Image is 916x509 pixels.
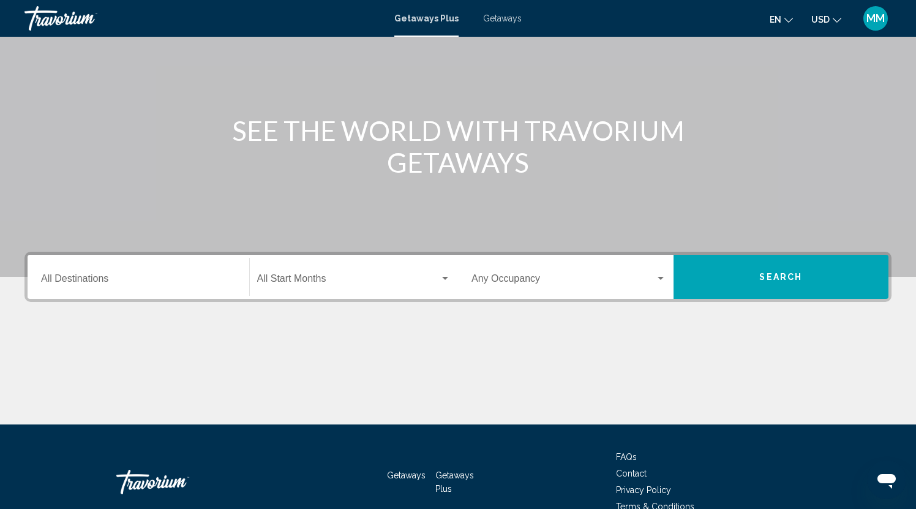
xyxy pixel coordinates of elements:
span: MM [866,12,885,25]
h1: SEE THE WORLD WITH TRAVORIUM GETAWAYS [228,115,688,178]
button: User Menu [860,6,892,31]
a: Getaways [387,470,426,480]
a: FAQs [616,452,637,462]
span: Search [759,273,802,282]
a: Getaways Plus [394,13,459,23]
a: Getaways [483,13,522,23]
a: Contact [616,469,647,478]
a: Travorium [116,464,239,500]
button: Change currency [811,10,841,28]
iframe: Button to launch messaging window [867,460,906,499]
a: Getaways Plus [435,470,474,494]
button: Search [674,255,889,299]
div: Search widget [28,255,888,299]
a: Privacy Policy [616,485,671,495]
button: Change language [770,10,793,28]
span: USD [811,15,830,25]
a: Travorium [24,6,382,31]
span: en [770,15,781,25]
